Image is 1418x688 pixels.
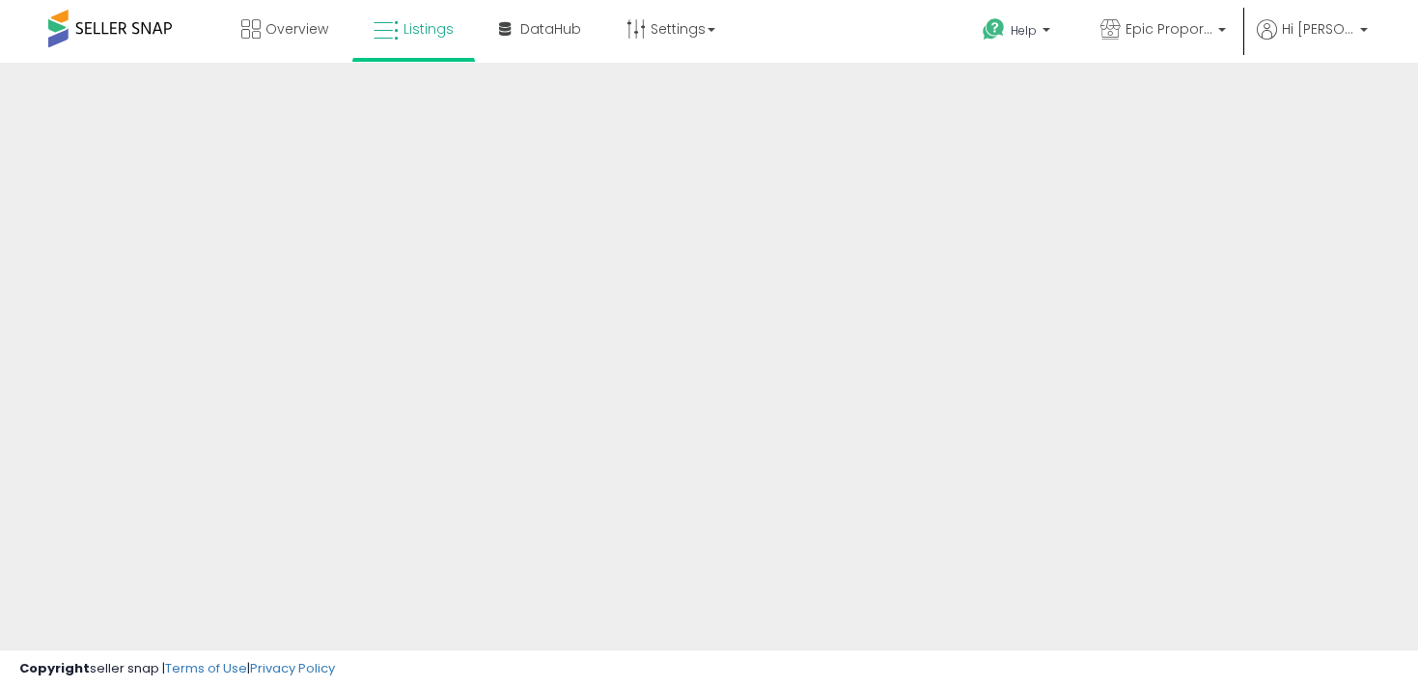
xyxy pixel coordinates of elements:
div: seller snap | | [19,660,335,678]
a: Privacy Policy [250,659,335,677]
span: Help [1011,22,1037,39]
span: Overview [265,19,328,39]
span: Listings [403,19,454,39]
i: Get Help [982,17,1006,41]
span: Epic Proportions [1126,19,1212,39]
strong: Copyright [19,659,90,677]
a: Terms of Use [165,659,247,677]
a: Hi [PERSON_NAME] [1257,19,1368,63]
span: Hi [PERSON_NAME] [1282,19,1354,39]
a: Help [967,3,1070,63]
span: DataHub [520,19,581,39]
